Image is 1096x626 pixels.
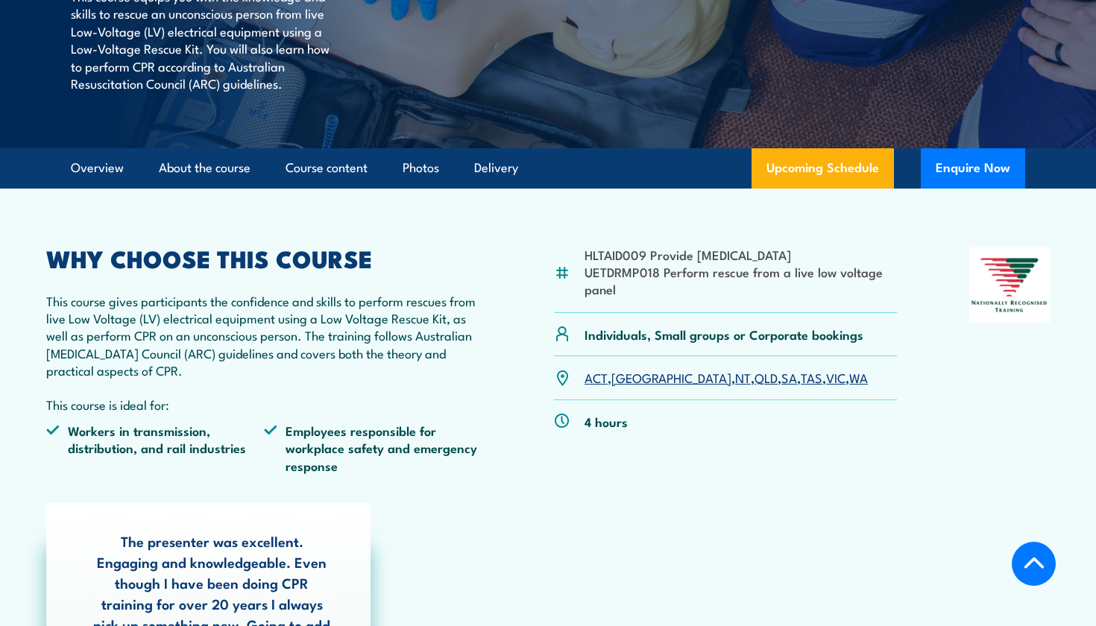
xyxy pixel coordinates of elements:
a: SA [781,368,797,386]
a: Delivery [474,148,518,188]
a: Upcoming Schedule [752,148,894,189]
a: About the course [159,148,251,188]
p: 4 hours [585,413,628,430]
a: ACT [585,368,608,386]
a: Overview [71,148,124,188]
li: HLTAID009 Provide [MEDICAL_DATA] [585,246,897,263]
button: Enquire Now [921,148,1025,189]
a: [GEOGRAPHIC_DATA] [611,368,731,386]
p: , , , , , , , [585,369,868,386]
a: NT [735,368,751,386]
p: This course gives participants the confidence and skills to perform rescues from live Low Voltage... [46,292,482,379]
li: Workers in transmission, distribution, and rail industries [46,422,264,474]
h2: WHY CHOOSE THIS COURSE [46,247,482,268]
img: Nationally Recognised Training logo. [969,247,1050,323]
a: WA [849,368,868,386]
a: VIC [826,368,845,386]
p: This course is ideal for: [46,396,482,413]
a: TAS [801,368,822,386]
li: UETDRMP018 Perform rescue from a live low voltage panel [585,263,897,298]
a: Photos [403,148,439,188]
a: QLD [755,368,778,386]
a: Course content [286,148,368,188]
li: Employees responsible for workplace safety and emergency response [264,422,482,474]
p: Individuals, Small groups or Corporate bookings [585,326,863,343]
